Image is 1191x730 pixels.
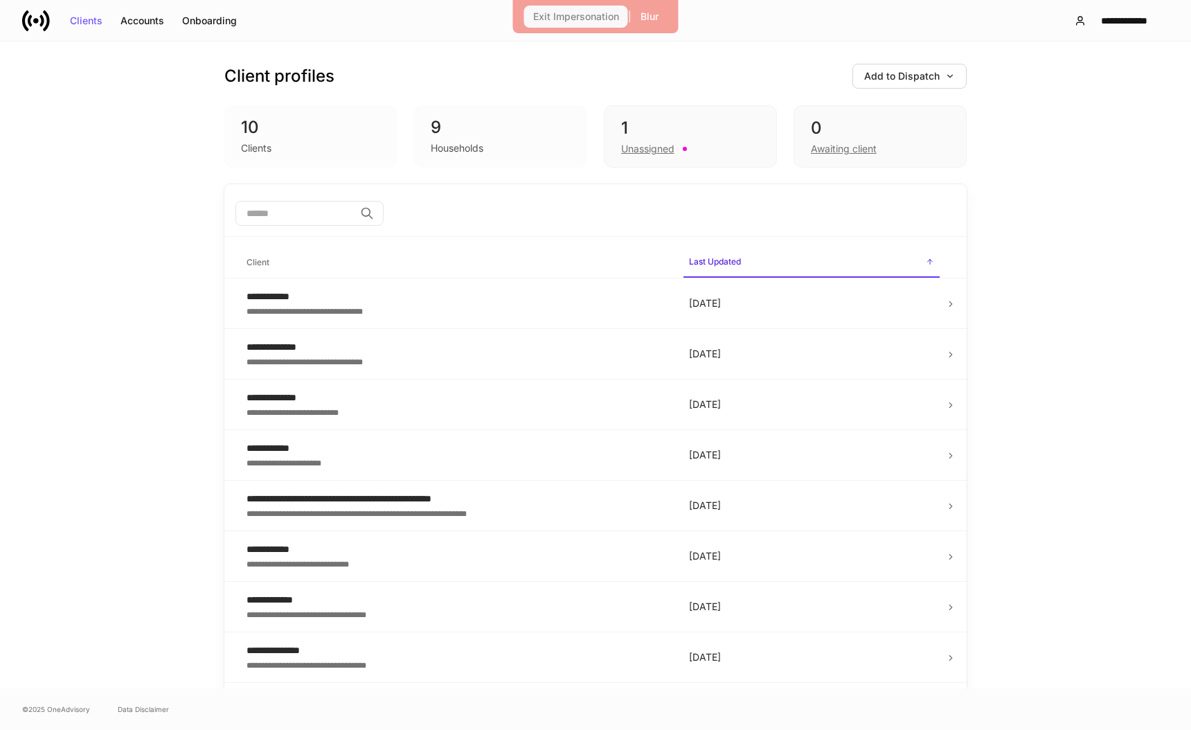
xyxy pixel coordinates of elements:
[533,12,619,21] div: Exit Impersonation
[852,64,967,89] button: Add to Dispatch
[689,398,934,411] p: [DATE]
[689,296,934,310] p: [DATE]
[431,141,483,155] div: Households
[621,142,674,156] div: Unassigned
[689,499,934,513] p: [DATE]
[689,255,741,268] h6: Last Updated
[689,549,934,563] p: [DATE]
[811,142,877,156] div: Awaiting client
[431,116,571,139] div: 9
[864,71,955,81] div: Add to Dispatch
[794,105,967,168] div: 0Awaiting client
[173,10,246,32] button: Onboarding
[689,600,934,614] p: [DATE]
[241,116,381,139] div: 10
[689,650,934,664] p: [DATE]
[683,248,940,278] span: Last Updated
[811,117,949,139] div: 0
[621,117,760,139] div: 1
[524,6,628,28] button: Exit Impersonation
[70,16,102,26] div: Clients
[224,65,334,87] h3: Client profiles
[641,12,659,21] div: Blur
[689,347,934,361] p: [DATE]
[118,704,169,715] a: Data Disclaimer
[22,704,90,715] span: © 2025 OneAdvisory
[632,6,668,28] button: Blur
[61,10,111,32] button: Clients
[241,141,271,155] div: Clients
[604,105,777,168] div: 1Unassigned
[182,16,237,26] div: Onboarding
[111,10,173,32] button: Accounts
[247,256,269,269] h6: Client
[120,16,164,26] div: Accounts
[241,249,672,277] span: Client
[689,448,934,462] p: [DATE]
